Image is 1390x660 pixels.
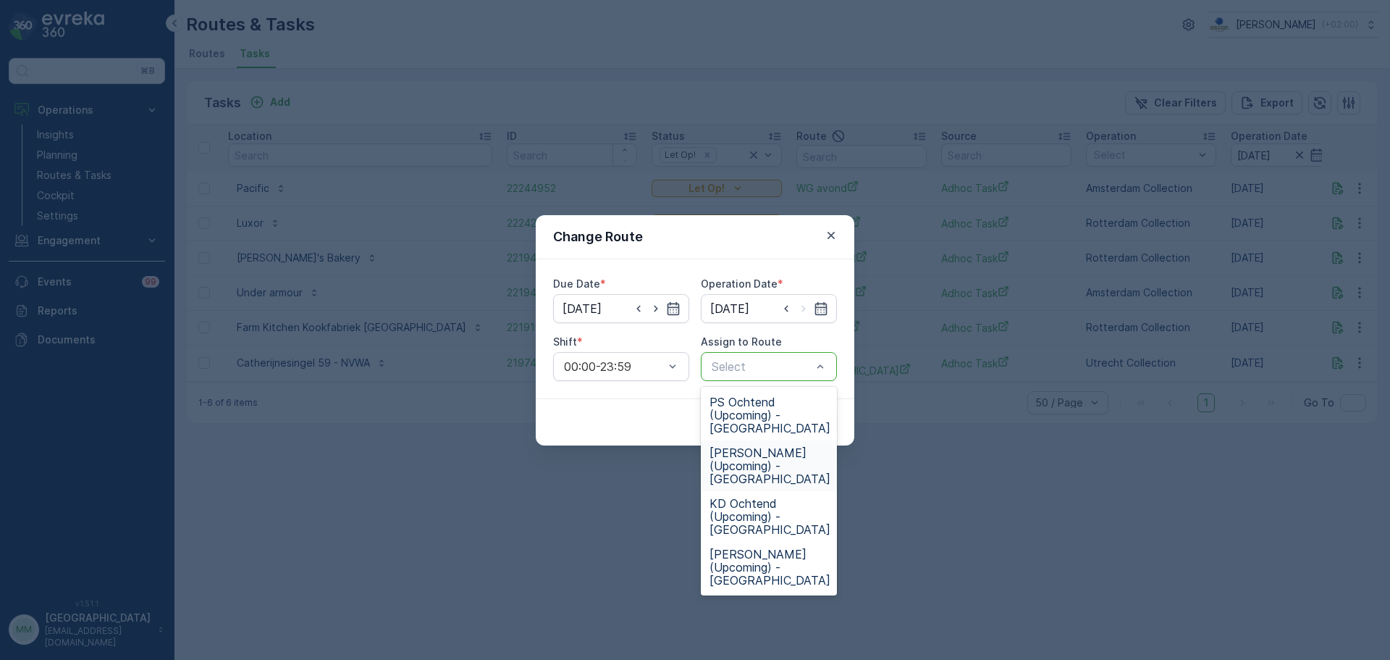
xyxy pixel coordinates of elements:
[712,358,812,375] p: Select
[553,227,643,247] p: Change Route
[709,396,830,435] span: PS Ochtend (Upcoming) - [GEOGRAPHIC_DATA]
[553,335,577,348] label: Shift
[553,294,689,323] input: dd/mm/yyyy
[709,446,830,485] span: [PERSON_NAME] (Upcoming) - [GEOGRAPHIC_DATA]
[701,335,782,348] label: Assign to Route
[709,497,830,536] span: KD Ochtend (Upcoming) - [GEOGRAPHIC_DATA]
[709,548,830,587] span: [PERSON_NAME] (Upcoming) - [GEOGRAPHIC_DATA]
[701,277,778,290] label: Operation Date
[553,277,600,290] label: Due Date
[701,294,837,323] input: dd/mm/yyyy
